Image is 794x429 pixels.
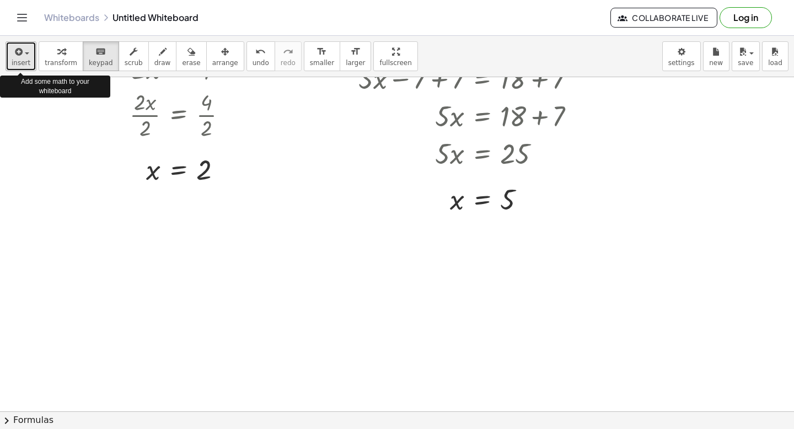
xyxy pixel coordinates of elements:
button: erase [176,41,206,71]
span: settings [668,59,695,67]
button: arrange [206,41,244,71]
button: load [762,41,788,71]
span: transform [45,59,77,67]
button: save [732,41,760,71]
span: save [738,59,753,67]
button: undoundo [246,41,275,71]
i: keyboard [95,45,106,58]
span: draw [154,59,171,67]
i: format_size [350,45,361,58]
span: redo [281,59,296,67]
a: Whiteboards [44,12,99,23]
span: undo [253,59,269,67]
button: Collaborate Live [610,8,717,28]
span: erase [182,59,200,67]
button: Toggle navigation [13,9,31,26]
span: Collaborate Live [620,13,708,23]
button: new [703,41,729,71]
span: fullscreen [379,59,411,67]
span: scrub [125,59,143,67]
span: insert [12,59,30,67]
i: format_size [316,45,327,58]
button: redoredo [275,41,302,71]
span: larger [346,59,365,67]
span: arrange [212,59,238,67]
button: fullscreen [373,41,417,71]
span: load [768,59,782,67]
button: scrub [119,41,149,71]
button: keyboardkeypad [83,41,119,71]
i: redo [283,45,293,58]
button: transform [39,41,83,71]
i: undo [255,45,266,58]
button: insert [6,41,36,71]
span: new [709,59,723,67]
span: keypad [89,59,113,67]
button: draw [148,41,177,71]
button: settings [662,41,701,71]
span: smaller [310,59,334,67]
button: format_sizelarger [340,41,371,71]
button: Log in [720,7,772,28]
button: format_sizesmaller [304,41,340,71]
